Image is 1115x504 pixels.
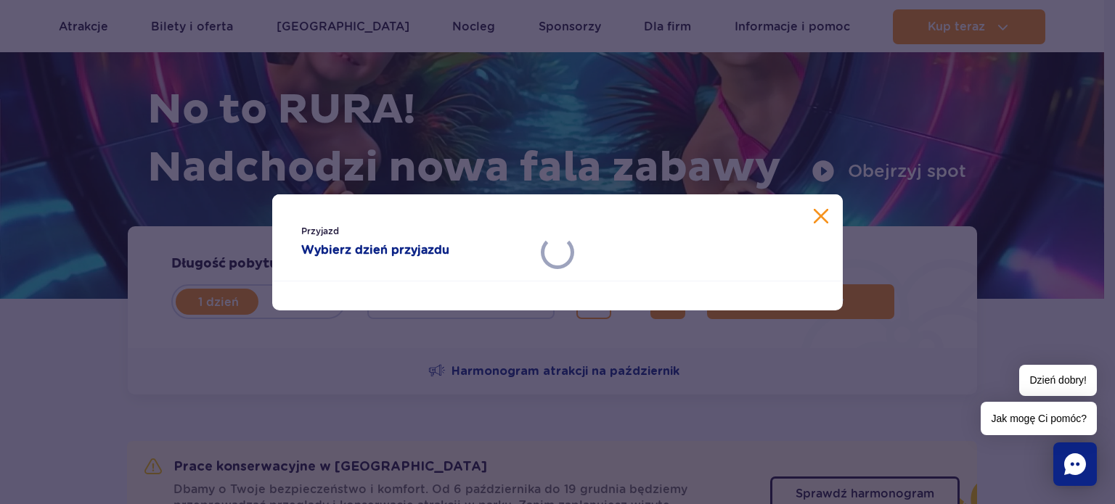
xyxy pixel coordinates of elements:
[1053,442,1097,486] div: Chat
[301,224,528,239] span: Przyjazd
[1019,365,1097,396] span: Dzień dobry!
[814,209,828,223] button: Zamknij kalendarz
[981,402,1097,435] span: Jak mogę Ci pomóc?
[301,241,528,259] strong: Wybierz dzień przyjazdu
